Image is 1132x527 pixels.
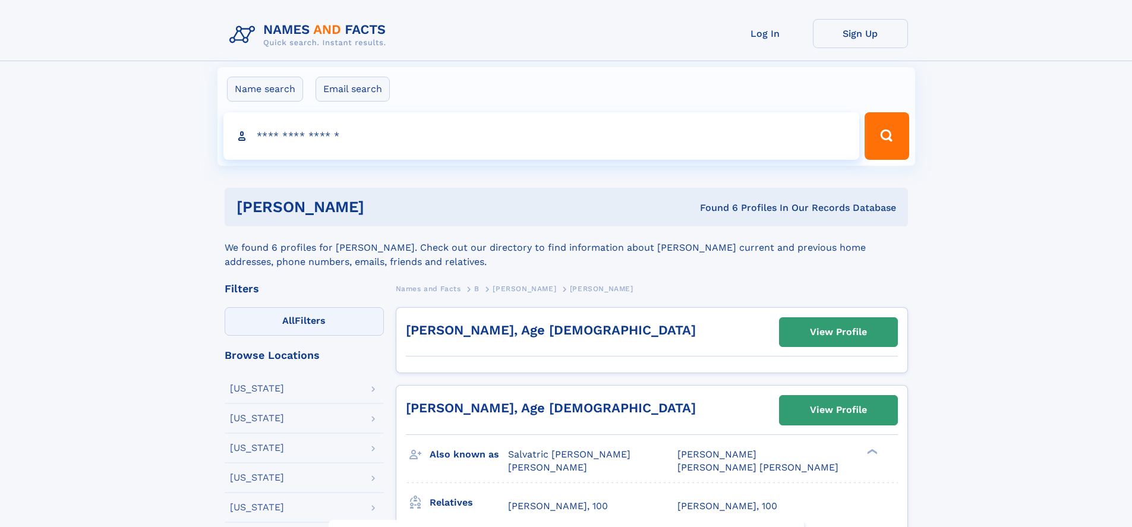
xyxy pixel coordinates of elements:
[230,473,284,482] div: [US_STATE]
[225,350,384,361] div: Browse Locations
[282,315,295,326] span: All
[813,19,908,48] a: Sign Up
[780,396,897,424] a: View Profile
[237,200,532,214] h1: [PERSON_NAME]
[430,493,508,513] h3: Relatives
[570,285,633,293] span: [PERSON_NAME]
[810,396,867,424] div: View Profile
[677,500,777,513] a: [PERSON_NAME], 100
[230,384,284,393] div: [US_STATE]
[780,318,897,346] a: View Profile
[493,285,556,293] span: [PERSON_NAME]
[223,112,860,160] input: search input
[532,201,896,214] div: Found 6 Profiles In Our Records Database
[406,323,696,337] a: [PERSON_NAME], Age [DEMOGRAPHIC_DATA]
[508,500,608,513] a: [PERSON_NAME], 100
[316,77,390,102] label: Email search
[230,443,284,453] div: [US_STATE]
[865,112,909,160] button: Search Button
[406,400,696,415] a: [PERSON_NAME], Age [DEMOGRAPHIC_DATA]
[225,283,384,294] div: Filters
[225,226,908,269] div: We found 6 profiles for [PERSON_NAME]. Check out our directory to find information about [PERSON_...
[474,281,480,296] a: B
[396,281,461,296] a: Names and Facts
[810,318,867,346] div: View Profile
[230,503,284,512] div: [US_STATE]
[718,19,813,48] a: Log In
[677,449,756,460] span: [PERSON_NAME]
[508,449,630,460] span: Salvatric [PERSON_NAME]
[508,462,587,473] span: [PERSON_NAME]
[225,307,384,336] label: Filters
[493,281,556,296] a: [PERSON_NAME]
[225,19,396,51] img: Logo Names and Facts
[474,285,480,293] span: B
[230,414,284,423] div: [US_STATE]
[677,462,838,473] span: [PERSON_NAME] [PERSON_NAME]
[864,447,878,455] div: ❯
[430,444,508,465] h3: Also known as
[227,77,303,102] label: Name search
